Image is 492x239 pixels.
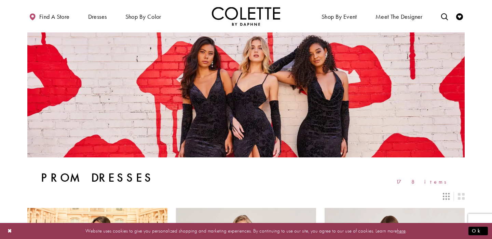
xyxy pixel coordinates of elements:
[124,7,163,26] span: Shop by color
[39,13,70,20] span: Find a store
[468,227,488,235] button: Submit Dialog
[454,7,465,26] a: Check Wishlist
[322,13,357,20] span: Shop By Event
[439,7,450,26] a: Toggle search
[125,13,161,20] span: Shop by color
[41,171,154,185] h1: Prom Dresses
[397,227,406,234] a: here
[396,179,451,185] span: 178 items
[320,7,359,26] span: Shop By Event
[375,13,423,20] span: Meet the designer
[86,7,109,26] span: Dresses
[458,193,465,200] span: Switch layout to 2 columns
[23,189,469,204] div: Layout Controls
[88,13,107,20] span: Dresses
[374,7,424,26] a: Meet the designer
[212,7,280,26] img: Colette by Daphne
[4,225,16,237] button: Close Dialog
[443,193,450,200] span: Switch layout to 3 columns
[212,7,280,26] a: Visit Home Page
[27,7,71,26] a: Find a store
[49,226,443,236] p: Website uses cookies to give you personalized shopping and marketing experiences. By continuing t...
